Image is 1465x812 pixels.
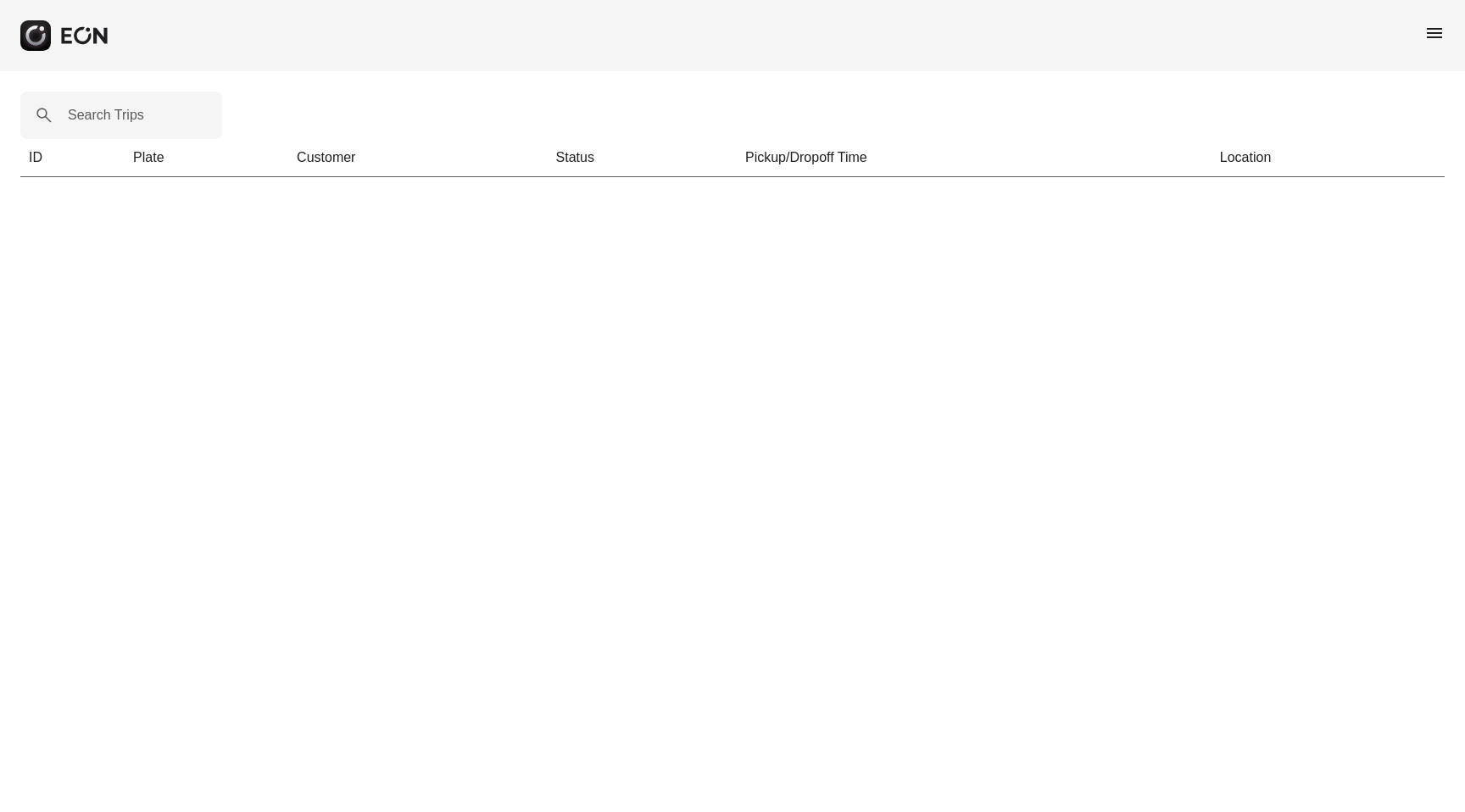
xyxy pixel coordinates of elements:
[1424,23,1445,43] span: menu
[20,139,125,177] th: ID
[288,139,547,177] th: Customer
[125,139,288,177] th: Plate
[737,139,1212,177] th: Pickup/Dropoff Time
[548,139,737,177] th: Status
[1212,139,1445,177] th: Location
[68,105,144,125] label: Search Trips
